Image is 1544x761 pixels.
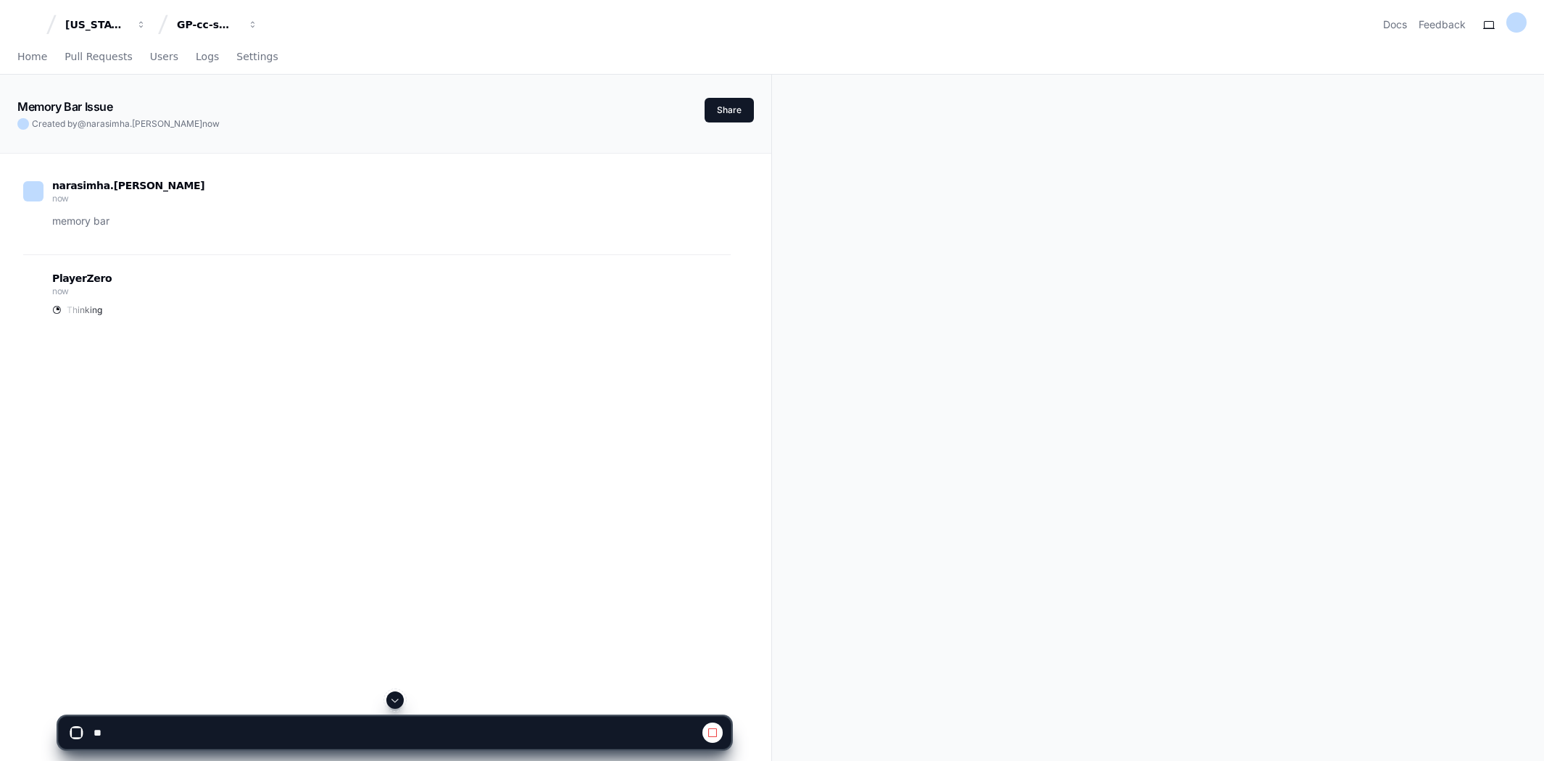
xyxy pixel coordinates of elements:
[17,52,47,61] span: Home
[86,118,202,129] span: narasimha.[PERSON_NAME]
[196,41,219,74] a: Logs
[177,17,239,32] div: GP-cc-sml-apps
[202,118,220,129] span: now
[65,41,132,74] a: Pull Requests
[78,118,86,129] span: @
[52,213,731,230] p: memory bar
[236,52,278,61] span: Settings
[52,286,69,296] span: now
[59,12,152,38] button: [US_STATE] Pacific
[32,118,220,130] span: Created by
[705,98,754,122] button: Share
[236,41,278,74] a: Settings
[52,180,204,191] span: narasimha.[PERSON_NAME]
[1419,17,1466,32] button: Feedback
[196,52,219,61] span: Logs
[1383,17,1407,32] a: Docs
[65,17,128,32] div: [US_STATE] Pacific
[67,304,102,316] span: Thinking
[17,99,113,114] app-text-character-animate: Memory Bar Issue
[52,274,112,283] span: PlayerZero
[17,41,47,74] a: Home
[171,12,264,38] button: GP-cc-sml-apps
[150,41,178,74] a: Users
[52,193,69,204] span: now
[150,52,178,61] span: Users
[65,52,132,61] span: Pull Requests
